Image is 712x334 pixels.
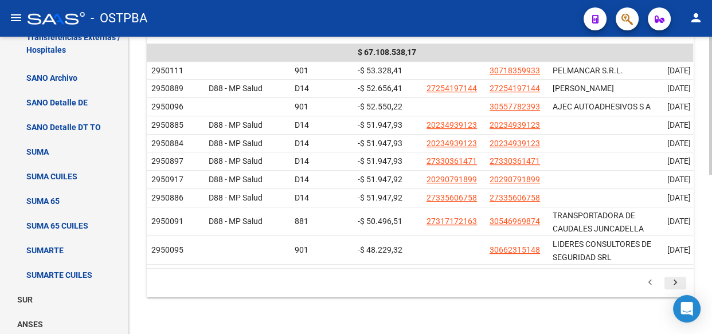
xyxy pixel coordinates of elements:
[490,102,540,111] span: 30557782393
[667,139,691,148] span: [DATE]
[427,120,477,129] span: 20234939123
[667,245,691,254] span: [DATE]
[295,193,309,202] span: D14
[295,120,309,129] span: D14
[358,245,402,254] span: -$ 48.229,32
[209,120,263,129] span: D88 - MP Salud
[358,175,402,184] span: -$ 51.947,92
[295,175,309,184] span: D14
[358,139,402,148] span: -$ 51.947,93
[151,245,183,254] span: 2950095
[295,102,308,111] span: 901
[490,193,540,202] span: 27335606758
[490,156,540,166] span: 27330361471
[358,217,402,226] span: -$ 50.496,51
[427,193,477,202] span: 27335606758
[667,66,691,75] span: [DATE]
[358,66,402,75] span: -$ 53.328,41
[151,84,183,93] span: 2950889
[553,211,644,246] span: TRANSPORTADORA DE CAUDALES JUNCADELLA SOCIEDAD ANONIMA
[427,156,477,166] span: 27330361471
[490,139,540,148] span: 20234939123
[490,245,540,254] span: 30662315148
[667,84,691,93] span: [DATE]
[358,156,402,166] span: -$ 51.947,93
[358,48,416,57] span: $ 67.108.538,17
[664,277,686,289] a: go to next page
[151,156,183,166] span: 2950897
[9,11,23,25] mat-icon: menu
[673,295,701,323] div: Open Intercom Messenger
[151,175,183,184] span: 2950917
[427,175,477,184] span: 20290791899
[358,84,402,93] span: -$ 52.656,41
[151,102,183,111] span: 2950096
[667,217,691,226] span: [DATE]
[295,245,308,254] span: 901
[209,193,263,202] span: D88 - MP Salud
[689,11,703,25] mat-icon: person
[553,84,614,93] span: [PERSON_NAME]
[151,217,183,226] span: 2950091
[553,102,651,111] span: AJEC AUTOADHESIVOS S A
[490,175,540,184] span: 20290791899
[209,175,263,184] span: D88 - MP Salud
[91,6,147,31] span: - OSTPBA
[295,217,308,226] span: 881
[209,139,263,148] span: D88 - MP Salud
[667,175,691,184] span: [DATE]
[427,217,477,226] span: 27317172163
[553,239,651,262] span: LIDERES CONSULTORES DE SEGURIDAD SRL
[490,217,540,226] span: 30546969874
[553,66,623,75] span: PELMANCAR S.R.L.
[295,66,308,75] span: 901
[490,120,540,129] span: 20234939123
[358,102,402,111] span: -$ 52.550,22
[358,120,402,129] span: -$ 51.947,93
[151,66,183,75] span: 2950111
[151,120,183,129] span: 2950885
[667,120,691,129] span: [DATE]
[427,84,477,93] span: 27254197144
[295,139,309,148] span: D14
[667,156,691,166] span: [DATE]
[358,193,402,202] span: -$ 51.947,92
[209,84,263,93] span: D88 - MP Salud
[490,84,540,93] span: 27254197144
[151,193,183,202] span: 2950886
[490,66,540,75] span: 30718359933
[427,139,477,148] span: 20234939123
[151,139,183,148] span: 2950884
[295,156,309,166] span: D14
[639,277,661,289] a: go to previous page
[667,193,691,202] span: [DATE]
[295,84,309,93] span: D14
[209,217,263,226] span: D88 - MP Salud
[667,102,691,111] span: [DATE]
[209,156,263,166] span: D88 - MP Salud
